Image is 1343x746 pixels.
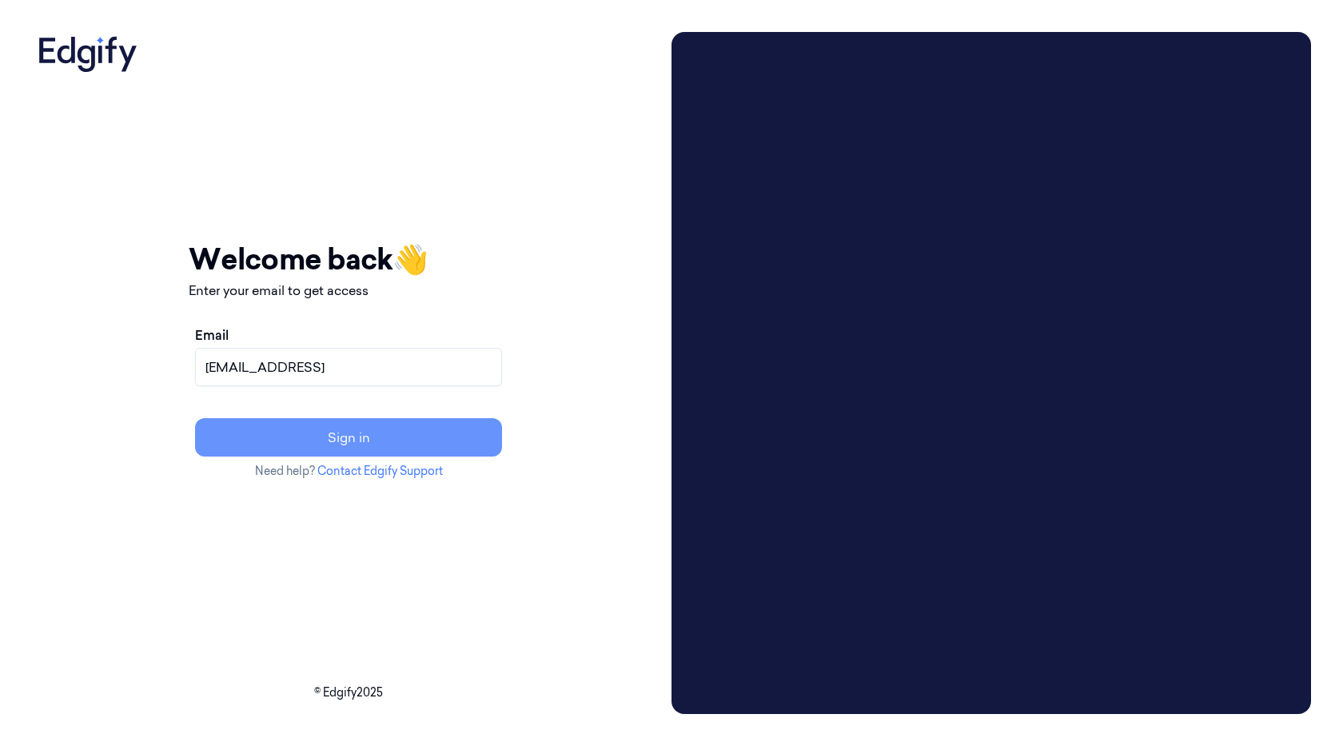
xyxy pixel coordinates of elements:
p: © Edgify 2025 [32,684,665,701]
label: Email [195,325,229,345]
h1: Welcome back 👋 [189,237,508,281]
p: Enter your email to get access [189,281,508,300]
p: Need help? [189,463,508,480]
button: Sign in [195,418,502,457]
input: name@example.com [195,348,502,386]
a: Contact Edgify Support [317,464,443,478]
